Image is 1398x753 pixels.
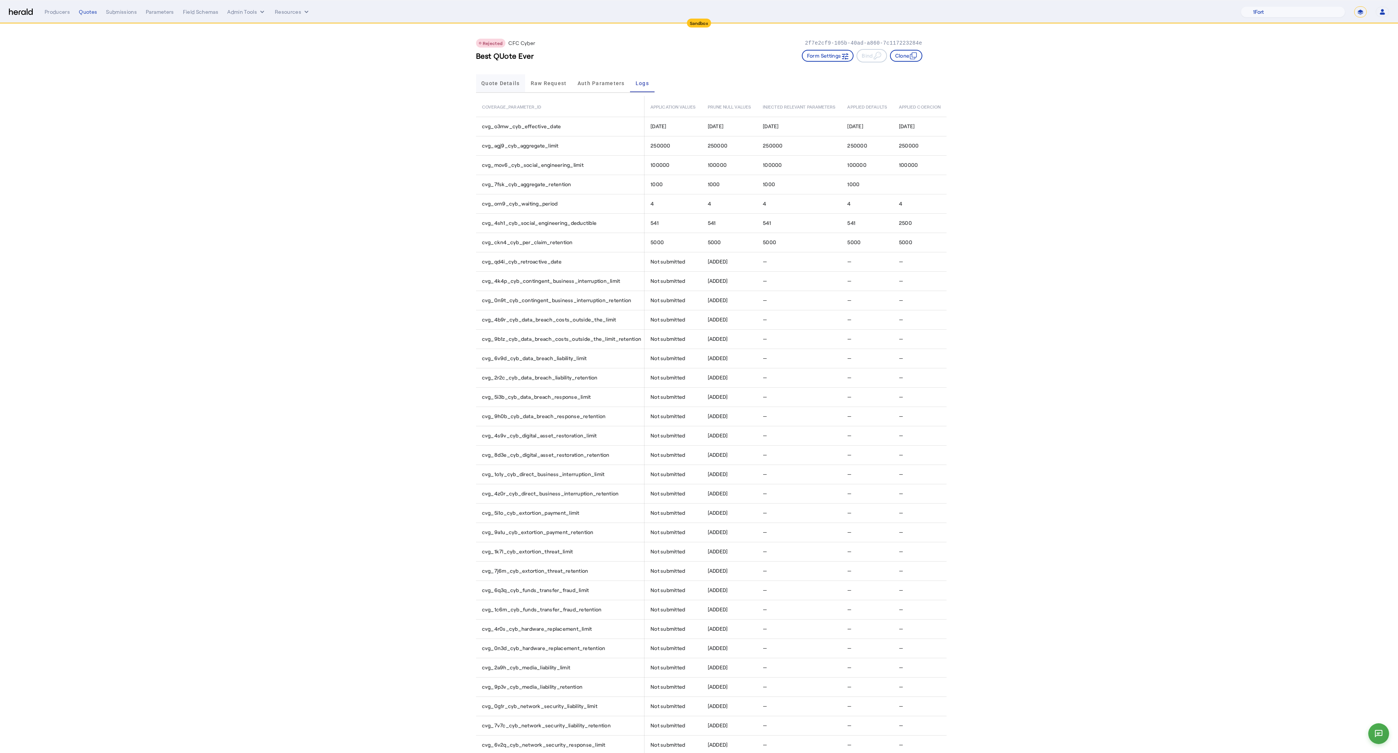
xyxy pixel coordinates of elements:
[763,393,767,401] span: —
[482,181,571,188] span: cvg_7fsk_cyb_aggregate_retention
[763,471,767,478] span: —
[482,548,573,555] span: cvg_1k7l_cyb_extortion_threat_limit
[847,644,851,652] span: —
[79,8,97,16] div: Quotes
[650,393,685,401] span: Not submitted
[9,9,33,16] img: Herald Logo
[482,297,631,304] span: cvg_0n9t_cyb_contingent_business_interruption_retention
[578,81,625,86] span: Auth Parameters
[847,432,851,439] span: —
[708,490,728,497] span: [ADDED]
[847,741,851,749] span: —
[708,606,728,613] span: [ADDED]
[847,258,851,265] span: —
[482,374,598,381] span: cvg_2r2c_cyb_data_breach_liability_retention
[847,683,851,691] span: —
[650,471,685,478] span: Not submitted
[708,355,728,362] span: [ADDED]
[482,432,597,439] span: cvg_4s9v_cyb_digital_asset_restoration_limit
[805,39,922,47] p: 2f7e2cf9-105b-40ad-a860-7c117223284e
[763,258,767,265] span: —
[650,413,685,420] span: Not submitted
[847,219,855,227] span: 541
[890,50,922,62] button: Clone
[899,297,903,304] span: —
[708,625,728,633] span: [ADDED]
[508,39,535,47] p: CFC Cyber
[183,8,219,16] div: Field Schemas
[899,393,903,401] span: —
[482,335,642,343] span: cvg_9b1z_cyb_data_breach_costs_outside_the_limit_retention
[650,432,685,439] span: Not submitted
[847,606,851,613] span: —
[482,103,541,110] span: coverage_parameter_id
[708,239,721,246] span: 5000
[802,50,854,62] button: Form Settings
[763,683,767,691] span: —
[708,161,727,169] span: 100000
[763,355,767,362] span: —
[708,548,728,555] span: [ADDED]
[650,664,685,671] span: Not submitted
[847,722,851,729] span: —
[482,722,611,729] span: cvg_7v7c_cyb_network_security_liability_retention
[899,586,903,594] span: —
[650,335,685,343] span: Not submitted
[847,567,851,575] span: —
[899,374,903,381] span: —
[482,200,558,207] span: cvg_orn9_cyb_waiting_period
[899,529,903,536] span: —
[650,586,685,594] span: Not submitted
[847,509,851,517] span: —
[482,123,561,130] span: cvg_o3mw_cyb_effective_date
[899,644,903,652] span: —
[847,123,863,130] span: [DATE]
[847,664,851,671] span: —
[650,297,685,304] span: Not submitted
[275,8,310,16] button: Resources dropdown menu
[899,200,902,207] span: 4
[899,567,903,575] span: —
[847,142,867,149] span: 250000
[847,103,887,110] span: Applied Defaults
[763,181,775,188] span: 1000
[708,722,728,729] span: [ADDED]
[899,683,903,691] span: —
[899,219,912,227] span: 2500
[636,81,649,86] span: Logs
[482,393,591,401] span: cvg_5i3b_cyb_data_breach_response_limit
[763,741,767,749] span: —
[899,664,903,671] span: —
[687,19,711,28] div: Sandbox
[650,103,696,110] span: Application Values
[763,103,835,110] span: Injected Relevant Parameters
[763,161,782,169] span: 100000
[650,644,685,652] span: Not submitted
[847,200,851,207] span: 4
[650,490,685,497] span: Not submitted
[847,490,851,497] span: —
[899,335,903,343] span: —
[708,374,728,381] span: [ADDED]
[650,219,659,227] span: 541
[899,606,903,613] span: —
[482,509,579,517] span: cvg_5i1o_cyb_extortion_payment_limit
[708,316,728,323] span: [ADDED]
[650,702,685,710] span: Not submitted
[899,490,903,497] span: —
[847,161,867,169] span: 100000
[650,548,685,555] span: Not submitted
[763,625,767,633] span: —
[482,277,620,285] span: cvg_4k4p_cyb_contingent_business_interruption_limit
[650,142,671,149] span: 250000
[847,529,851,536] span: —
[857,49,887,62] button: Bind
[847,702,851,710] span: —
[847,586,851,594] span: —
[763,239,776,246] span: 5000
[899,239,912,246] span: 5000
[763,702,767,710] span: —
[708,142,728,149] span: 250000
[482,161,584,169] span: cvg_mov6_cyb_social_engineering_limit
[482,625,592,633] span: cvg_4r0s_cyb_hardware_replacement_limit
